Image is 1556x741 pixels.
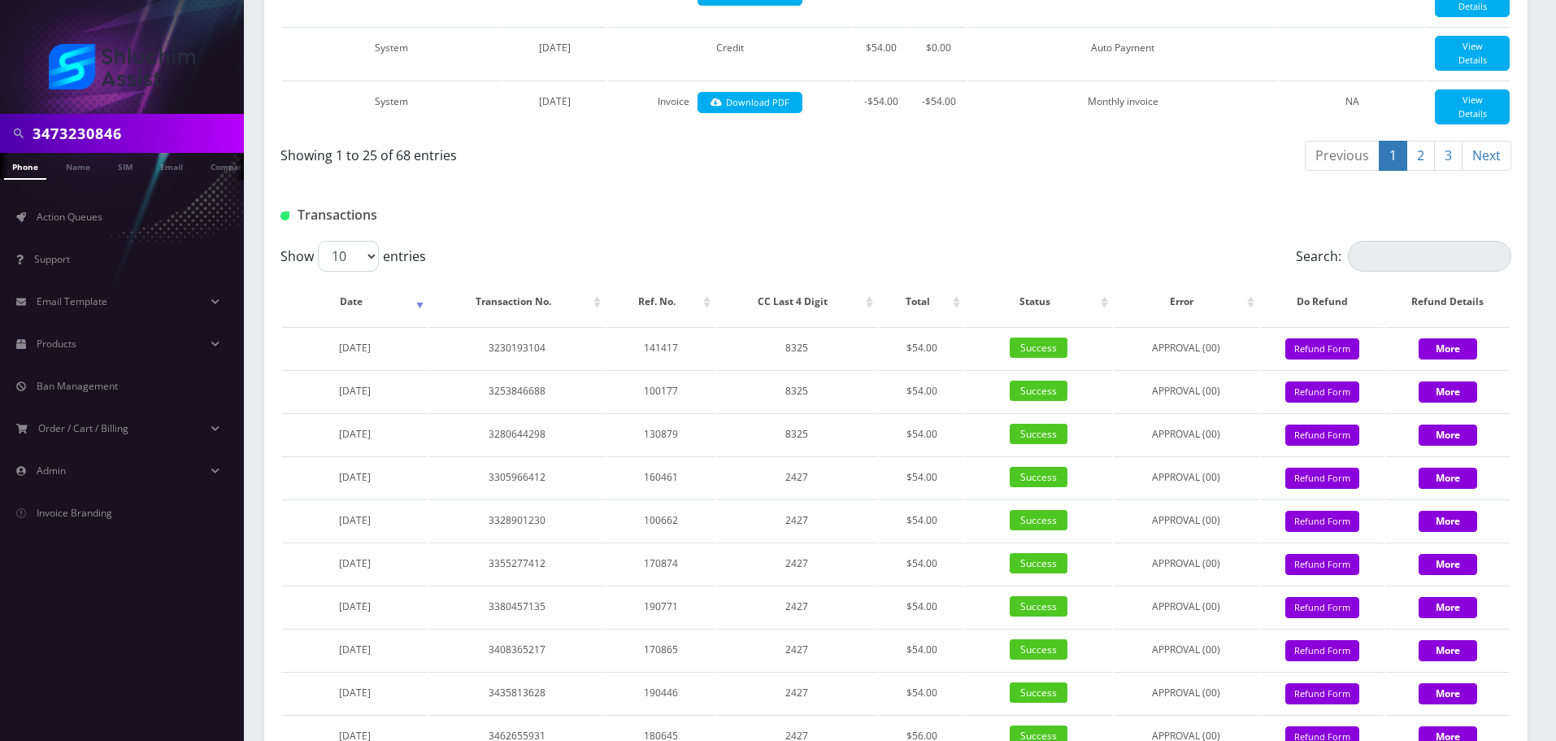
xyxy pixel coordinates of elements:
a: View Details [1435,89,1510,124]
button: Refund Form [1285,511,1359,533]
span: Success [1010,596,1067,617]
span: [DATE] [539,41,571,54]
td: 3435813628 [429,672,605,713]
td: 3280644298 [429,413,605,455]
td: 190446 [606,672,715,713]
span: [DATE] [539,94,571,108]
input: Search in Company [33,118,240,149]
td: 3408365217 [429,629,605,670]
button: More [1419,381,1477,403]
td: 3380457135 [429,586,605,627]
span: Email Template [37,294,107,308]
td: $54.00 [879,586,964,627]
td: 8325 [716,327,877,368]
td: 100177 [606,370,715,412]
td: 2427 [716,456,877,498]
span: Products [37,337,76,351]
button: Refund Form [1285,597,1359,619]
label: Search: [1296,241,1511,272]
td: $54.00 [879,629,964,670]
img: Shluchim Assist [49,44,195,89]
span: Success [1010,639,1067,660]
select: Showentries [318,241,379,272]
td: 2427 [716,629,877,670]
button: Refund Form [1285,338,1359,360]
td: 3305966412 [429,456,605,498]
a: SIM [110,153,141,178]
td: 3328901230 [429,499,605,541]
a: Next [1462,141,1511,171]
td: System [282,81,501,133]
span: Success [1010,553,1067,573]
span: Admin [37,464,66,477]
button: More [1419,338,1477,360]
th: Do Refund [1260,278,1384,325]
td: APPROVAL (00) [1114,586,1258,627]
td: 8325 [716,370,877,412]
a: Download PDF [698,92,802,114]
button: More [1419,597,1477,618]
span: Success [1010,424,1067,444]
span: [DATE] [339,556,371,570]
td: $54.00 [879,413,964,455]
td: $54.00 [879,499,964,541]
div: Showing 1 to 25 of 68 entries [280,139,884,165]
td: APPROVAL (00) [1114,327,1258,368]
button: Refund Form [1285,554,1359,576]
td: 2427 [716,586,877,627]
input: Search: [1348,241,1511,272]
a: View Details [1435,36,1510,71]
td: 3230193104 [429,327,605,368]
span: Success [1010,510,1067,530]
span: Success [1010,381,1067,401]
a: 1 [1379,141,1407,171]
span: Invoice Branding [37,506,112,520]
span: [DATE] [339,599,371,613]
button: Refund Form [1285,640,1359,662]
th: Ref. No.: activate to sort column ascending [606,278,715,325]
td: APPROVAL (00) [1114,413,1258,455]
button: Refund Form [1285,683,1359,705]
td: APPROVAL (00) [1114,672,1258,713]
button: More [1419,554,1477,575]
th: CC Last 4 Digit: activate to sort column ascending [716,278,877,325]
td: $54.00 [853,27,909,79]
td: Monthly invoice [968,81,1277,133]
a: 2 [1406,141,1435,171]
td: $54.00 [879,672,964,713]
a: Phone [4,153,46,180]
th: Error: activate to sort column ascending [1114,278,1258,325]
span: [DATE] [339,341,371,355]
td: APPROVAL (00) [1114,543,1258,584]
th: Total: activate to sort column ascending [879,278,964,325]
button: More [1419,425,1477,446]
th: Date: activate to sort column ascending [282,278,428,325]
button: More [1419,511,1477,532]
a: Name [58,153,98,178]
td: 100662 [606,499,715,541]
td: $54.00 [879,456,964,498]
td: NA [1279,81,1425,133]
td: 8325 [716,413,877,455]
span: Support [34,252,70,266]
td: 190771 [606,586,715,627]
span: [DATE] [339,470,371,484]
span: [DATE] [339,643,371,656]
button: Refund Form [1285,425,1359,447]
span: Action Queues [37,210,102,224]
span: Order / Cart / Billing [38,421,128,435]
td: 160461 [606,456,715,498]
a: Email [152,153,191,178]
span: Ban Management [37,379,118,393]
td: 170874 [606,543,715,584]
td: $54.00 [879,370,964,412]
span: Success [1010,467,1067,487]
button: More [1419,468,1477,489]
span: [DATE] [339,513,371,527]
span: Success [1010,682,1067,703]
a: Previous [1305,141,1380,171]
td: $0.00 [911,27,967,79]
th: Status: activate to sort column ascending [966,278,1111,325]
td: -$54.00 [853,81,909,133]
td: Credit [608,27,851,79]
